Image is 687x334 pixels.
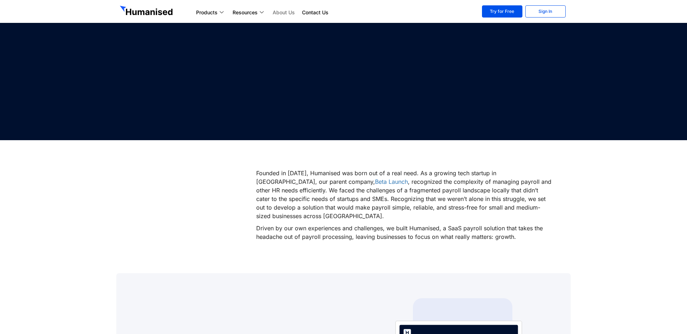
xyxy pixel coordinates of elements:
a: Contact Us [298,8,332,17]
p: Founded in [DATE], Humanised was born out of a real need. As a growing tech startup in [GEOGRAPHI... [256,169,553,220]
a: Products [193,8,229,17]
a: Try for Free [482,5,522,18]
a: Sign In [525,5,566,18]
a: About Us [269,8,298,17]
a: Beta Launch [375,178,408,185]
img: GetHumanised Logo [120,6,174,17]
a: Resources [229,8,269,17]
p: Driven by our own experiences and challenges, we built Humanised, a SaaS payroll solution that ta... [256,224,553,241]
